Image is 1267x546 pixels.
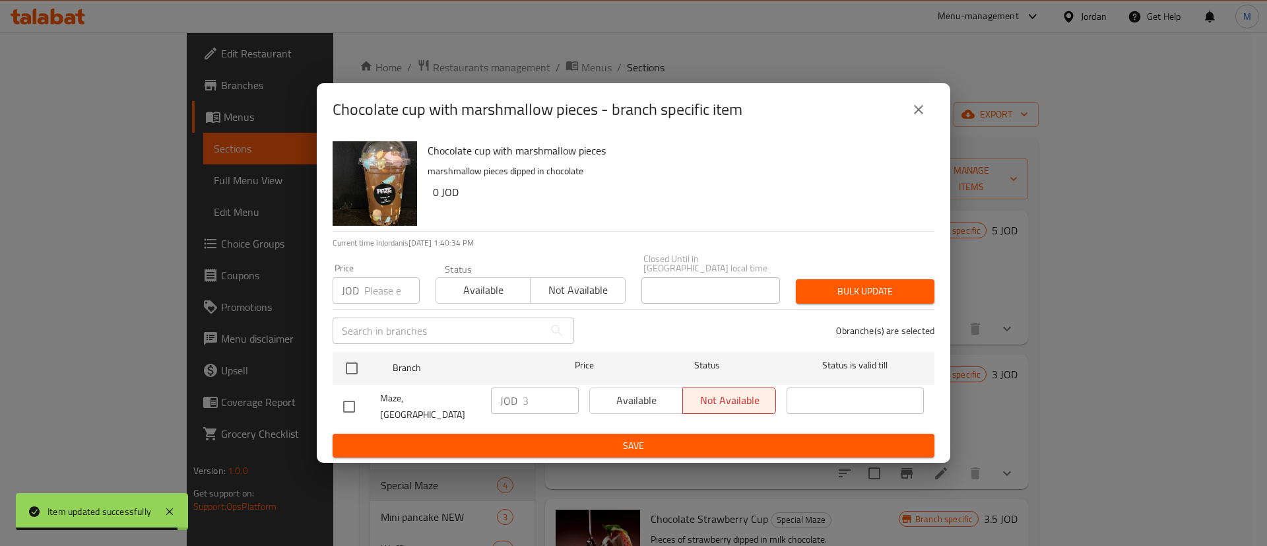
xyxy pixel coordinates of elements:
img: Chocolate cup with marshmallow pieces [333,141,417,226]
button: Save [333,434,934,458]
span: Branch [393,360,530,376]
button: Bulk update [796,279,934,304]
span: Not available [536,281,620,300]
span: Save [343,438,924,454]
span: Price [540,357,628,374]
span: Bulk update [806,283,924,300]
h6: Chocolate cup with marshmallow pieces [428,141,924,160]
p: 0 branche(s) are selected [836,324,934,337]
p: JOD [500,393,517,409]
input: Search in branches [333,318,544,344]
span: Maze, [GEOGRAPHIC_DATA] [380,390,480,423]
span: Status is valid till [787,357,924,374]
h2: Chocolate cup with marshmallow pieces - branch specific item [333,99,742,120]
button: Available [436,277,531,304]
span: Available [441,281,525,300]
div: Item updated successfully [48,504,151,519]
button: close [903,94,934,125]
span: Status [639,357,776,374]
h6: 0 JOD [433,183,924,201]
p: JOD [342,283,359,298]
p: marshmallow pieces dipped in chocolate [428,163,924,180]
button: Not available [530,277,625,304]
input: Please enter price [523,388,579,414]
p: Current time in Jordan is [DATE] 1:40:34 PM [333,237,934,249]
input: Please enter price [364,277,420,304]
